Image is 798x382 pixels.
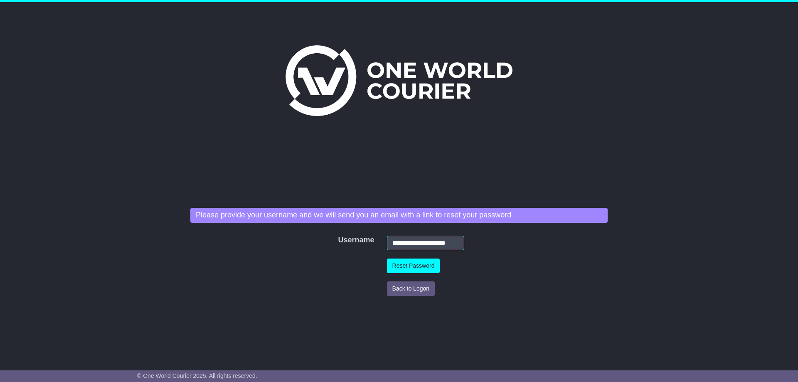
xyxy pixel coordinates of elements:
[334,236,345,245] label: Username
[286,45,512,116] img: One World
[190,208,608,223] div: Please provide your username and we will send you an email with a link to reset your password
[137,372,257,379] span: © One World Courier 2025. All rights reserved.
[387,259,440,273] button: Reset Password
[387,281,435,296] button: Back to Logon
